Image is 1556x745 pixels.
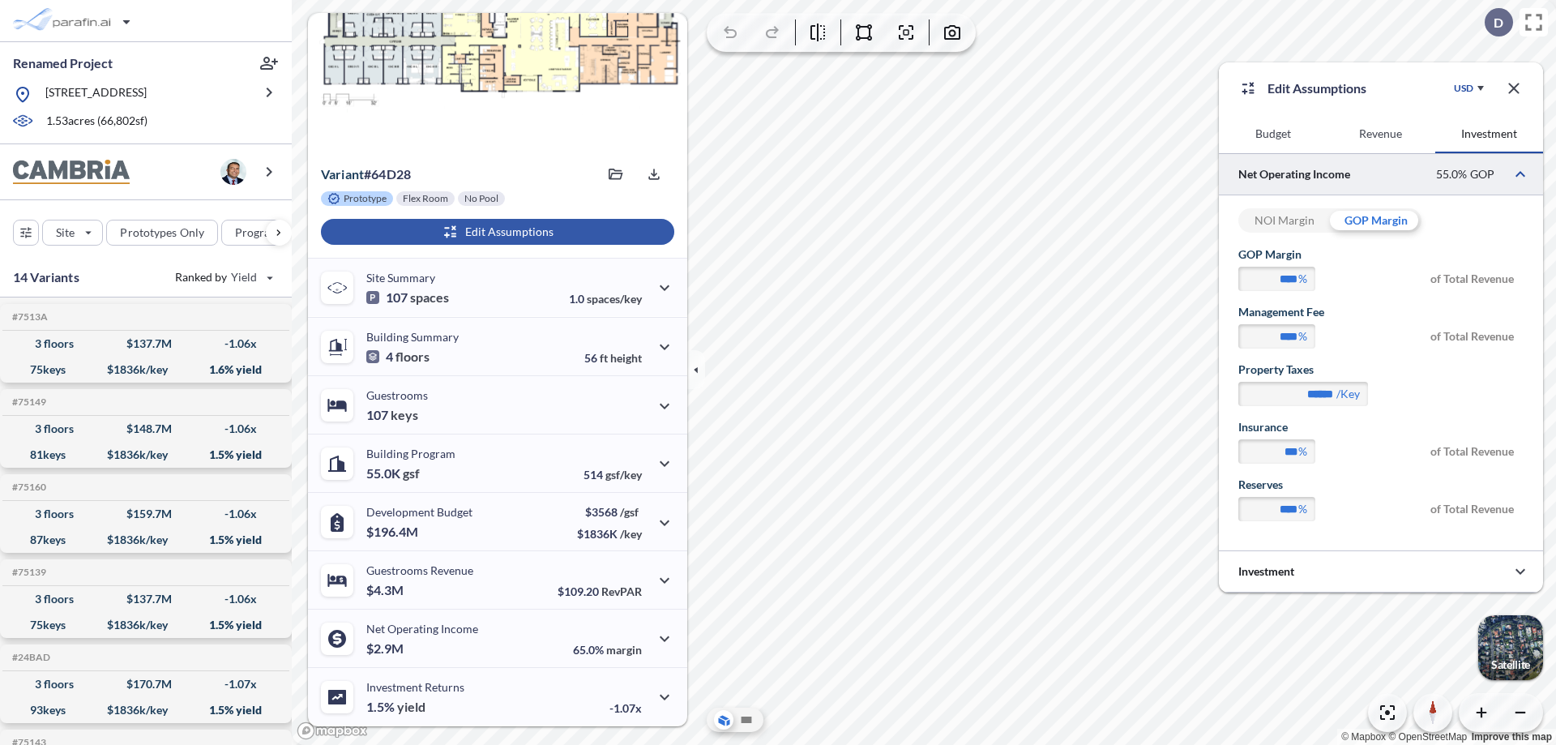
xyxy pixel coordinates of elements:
p: 65.0% [573,643,642,657]
p: 107 [366,407,418,423]
label: % [1298,443,1307,460]
p: Guestrooms Revenue [366,563,473,577]
p: Prototypes Only [120,225,204,241]
button: Switcher ImageSatellite [1478,615,1543,680]
p: Building Summary [366,330,459,344]
p: Investment [1238,563,1294,580]
p: 1.5% [366,699,425,715]
label: % [1298,501,1307,517]
p: $4.3M [366,582,406,598]
span: of Total Revenue [1430,267,1524,303]
p: 56 [584,351,642,365]
button: Site Plan [737,710,756,730]
p: Development Budget [366,505,472,519]
span: floors [395,349,430,365]
button: Site [42,220,103,246]
button: Budget [1219,114,1327,153]
label: Management Fee [1238,304,1324,320]
h5: Click to copy the code [9,652,50,663]
img: user logo [220,159,246,185]
div: GOP Margin [1330,208,1421,233]
h5: Click to copy the code [9,567,46,578]
p: $196.4M [366,524,421,540]
button: Revenue [1327,114,1434,153]
p: $1836K [577,527,642,541]
p: 107 [366,289,449,306]
img: BrandImage [13,160,130,185]
p: Program [235,225,280,241]
p: $3568 [577,505,642,519]
p: 1.53 acres ( 66,802 sf) [46,113,147,131]
span: /key [620,527,642,541]
span: keys [391,407,418,423]
div: NOI Margin [1238,208,1330,233]
label: GOP Margin [1238,246,1302,263]
p: 514 [583,468,642,482]
h5: Click to copy the code [9,311,48,323]
span: Variant [321,166,364,182]
label: Insurance [1238,419,1288,435]
button: Prototypes Only [106,220,218,246]
span: gsf [403,465,420,482]
p: Investment Returns [366,680,464,694]
span: yield [397,699,425,715]
h5: Click to copy the code [9,482,46,493]
img: Switcher Image [1478,615,1543,680]
span: /gsf [620,505,639,519]
span: margin [606,643,642,657]
h5: Click to copy the code [9,396,46,408]
p: [STREET_ADDRESS] [45,84,147,105]
a: Improve this map [1472,731,1552,743]
span: of Total Revenue [1430,497,1524,533]
div: USD [1454,82,1473,95]
label: /key [1336,386,1360,402]
span: spaces [410,289,449,306]
button: Aerial View [714,710,733,730]
p: $2.9M [366,640,406,657]
p: Prototype [344,192,387,205]
span: height [610,351,642,365]
span: ft [600,351,608,365]
label: Reserves [1238,477,1283,493]
span: Yield [231,269,258,285]
p: 55.0K [366,465,420,482]
label: % [1298,271,1307,287]
button: Investment [1435,114,1543,153]
p: $109.20 [558,584,642,598]
p: -1.07x [609,701,642,715]
p: 1.0 [569,292,642,306]
label: % [1298,328,1307,345]
p: Satellite [1491,658,1530,671]
span: gsf/key [605,468,642,482]
p: Site [56,225,75,241]
label: Property Taxes [1238,362,1314,378]
span: of Total Revenue [1430,324,1524,361]
p: Building Program [366,447,455,460]
p: 4 [366,349,430,365]
p: Guestrooms [366,388,428,402]
a: OpenStreetMap [1388,731,1467,743]
p: Net Operating Income [366,622,478,636]
p: Edit Assumptions [1267,79,1366,98]
span: spaces/key [587,292,642,306]
button: Edit Assumptions [321,219,674,245]
p: Renamed Project [13,54,113,72]
button: Ranked by Yield [162,264,284,290]
p: Site Summary [366,271,435,285]
p: D [1494,15,1503,30]
p: No Pool [464,192,498,205]
p: Flex Room [403,192,448,205]
button: Program [221,220,309,246]
p: 14 Variants [13,268,79,287]
a: Mapbox homepage [297,721,368,740]
p: # 64d28 [321,166,411,182]
span: of Total Revenue [1430,439,1524,476]
a: Mapbox [1341,731,1386,743]
span: RevPAR [601,584,642,598]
